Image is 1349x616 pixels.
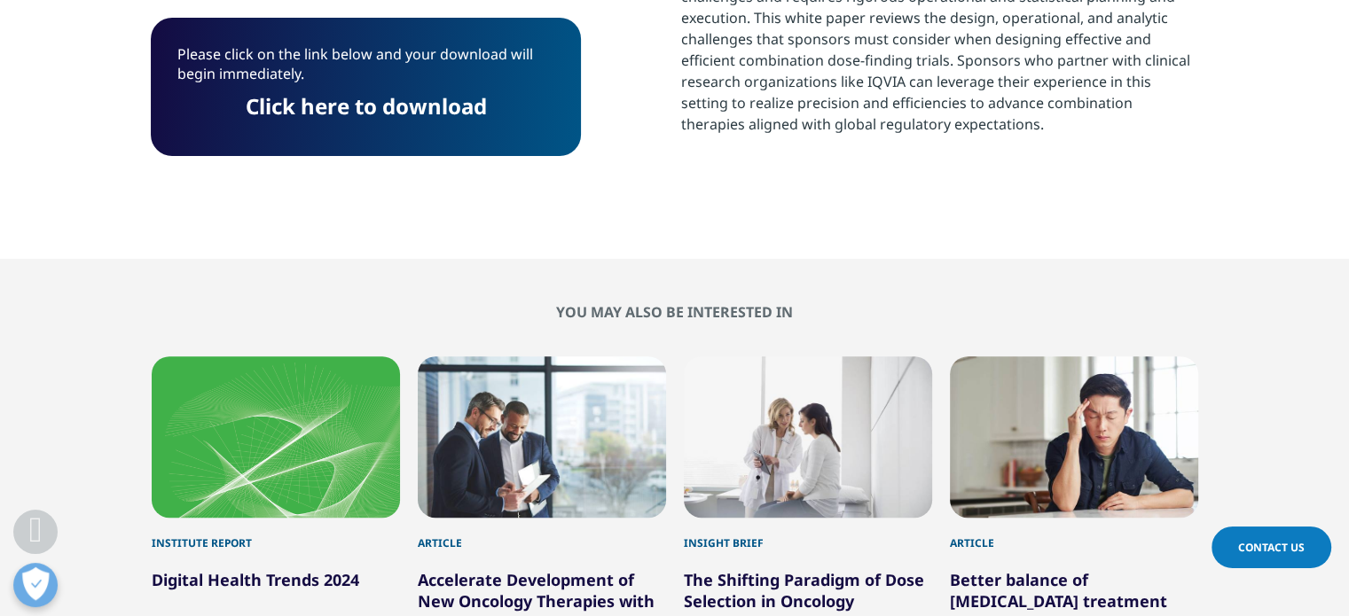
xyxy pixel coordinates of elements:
[418,518,666,551] div: Article
[152,518,400,551] div: Institute Report
[13,563,58,607] button: Open Preferences
[177,44,554,97] p: Please click on the link below and your download will begin immediately.
[1212,526,1331,568] a: Contact Us
[1238,540,1305,555] span: Contact Us
[246,91,487,121] a: Click here to download
[684,569,924,612] a: The Shifting Paradigm of Dose Selection in Oncology
[152,569,359,590] a: Digital Health Trends 2024
[684,518,932,551] div: Insight Brief
[950,518,1198,551] div: Article
[152,303,1198,321] h2: You may also be interested in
